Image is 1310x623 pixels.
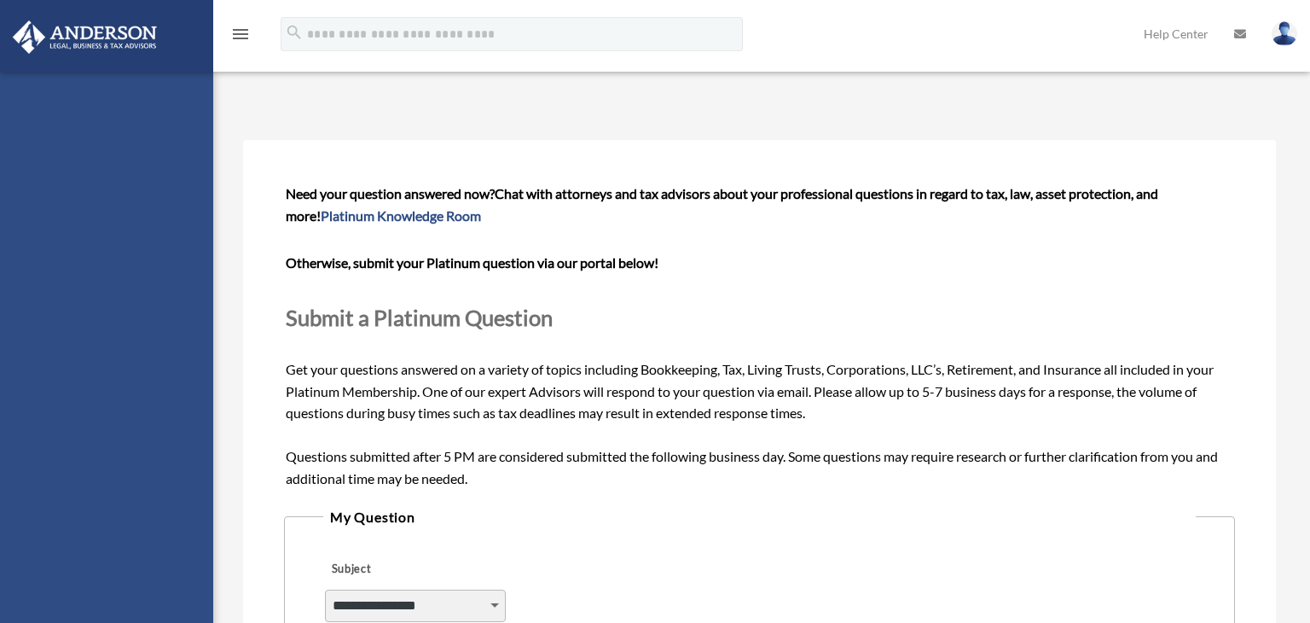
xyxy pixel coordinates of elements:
[323,505,1196,529] legend: My Question
[321,207,481,224] a: Platinum Knowledge Room
[286,185,1232,486] span: Get your questions answered on a variety of topics including Bookkeeping, Tax, Living Trusts, Cor...
[286,185,495,201] span: Need your question answered now?
[8,20,162,54] img: Anderson Advisors Platinum Portal
[230,30,251,44] a: menu
[286,305,553,330] span: Submit a Platinum Question
[286,185,1158,224] span: Chat with attorneys and tax advisors about your professional questions in regard to tax, law, ass...
[1272,21,1297,46] img: User Pic
[230,24,251,44] i: menu
[286,254,658,271] b: Otherwise, submit your Platinum question via our portal below!
[285,23,304,42] i: search
[325,557,487,581] label: Subject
